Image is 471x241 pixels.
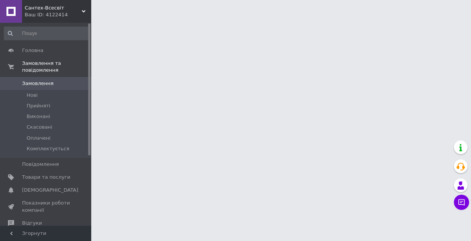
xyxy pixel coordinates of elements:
span: Головна [22,47,43,54]
span: Повідомлення [22,161,59,168]
span: Виконані [27,113,50,120]
span: Прийняті [27,102,50,109]
span: Замовлення та повідомлення [22,60,91,74]
span: Товари та послуги [22,174,70,181]
button: Чат з покупцем [454,195,469,210]
span: [DEMOGRAPHIC_DATA] [22,187,78,194]
span: Оплачені [27,135,51,142]
span: Нові [27,92,38,99]
span: Скасовані [27,124,52,131]
span: Замовлення [22,80,54,87]
span: Показники роботи компанії [22,200,70,213]
span: Сантех-Всесвіт [25,5,82,11]
div: Ваш ID: 4122414 [25,11,91,18]
span: Відгуки [22,220,42,227]
span: Комплектується [27,145,69,152]
input: Пошук [4,27,90,40]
